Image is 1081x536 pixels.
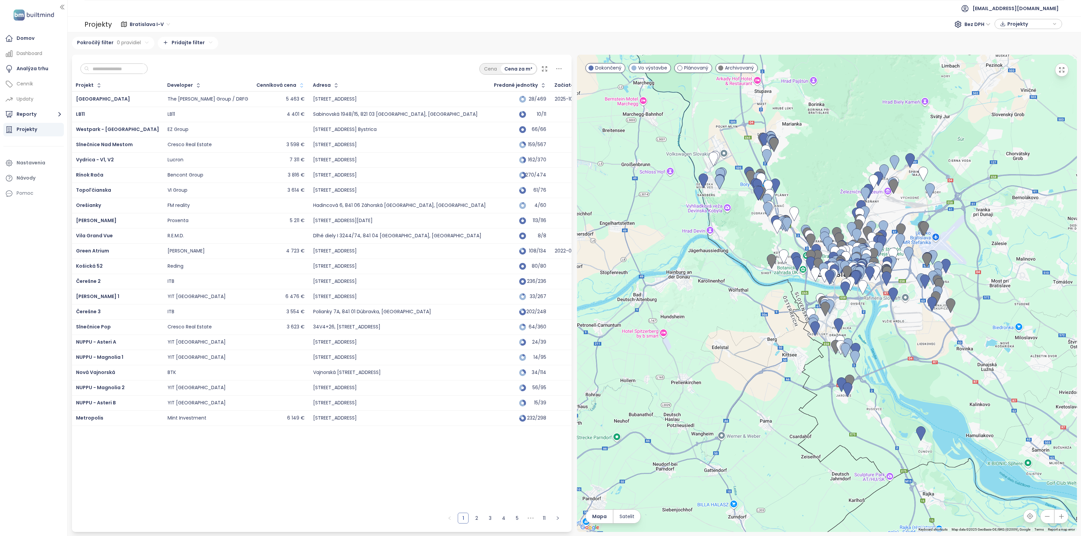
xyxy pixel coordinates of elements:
a: Domov [3,32,64,45]
div: 34/114 [529,370,546,375]
div: 2025-10 [555,96,573,102]
span: NUPPU - Asteri A [76,339,116,345]
div: 3 598 € [286,142,305,148]
div: EZ Group [168,127,188,133]
div: 64/360 [529,325,546,329]
a: Cenník [3,77,64,91]
li: 3 [485,513,496,524]
div: [STREET_ADDRESS] [313,400,357,406]
div: 33/267 [529,294,546,299]
a: 5 [512,513,522,523]
div: 108/134 [529,249,546,253]
img: logo [11,8,56,22]
a: Westpark - [GEOGRAPHIC_DATA] [76,126,159,133]
span: Rínok Rača [76,171,103,178]
a: Green Atrium [76,247,109,254]
a: Projekty [3,123,64,136]
div: 15/39 [529,401,546,405]
div: 80/80 [529,264,546,268]
span: Bez DPH [964,19,990,29]
a: Dashboard [3,47,64,60]
a: [GEOGRAPHIC_DATA] [76,96,130,102]
div: Sabinovská 1948/15, 821 03 [GEOGRAPHIC_DATA], [GEOGRAPHIC_DATA] [313,111,478,117]
div: Pomoc [3,187,64,200]
div: [STREET_ADDRESS] [313,415,357,421]
li: 2 [471,513,482,524]
span: [EMAIL_ADDRESS][DOMAIN_NAME] [973,0,1059,17]
div: BTK [168,370,176,376]
div: 7 311 € [290,157,305,163]
a: [PERSON_NAME] [76,217,117,224]
li: 1 [458,513,469,524]
div: Polianky 7A, 841 01 Dúbravka, [GEOGRAPHIC_DATA] [313,309,431,315]
button: left [444,513,455,524]
a: Vydrica - V1, V2 [76,156,114,163]
div: 66/66 [529,127,546,132]
span: [PERSON_NAME] 1 [76,293,119,300]
span: Slnečnice Nad Mestom [76,141,133,148]
div: 159/567 [529,142,546,147]
span: NUPPU - Magnolia 2 [76,384,125,391]
li: Nasledujúcich 5 strán [525,513,536,524]
span: Vila Grand Vue [76,232,113,239]
div: Developer [167,83,193,87]
div: [PERSON_NAME] [168,248,205,254]
a: Analýza trhu [3,62,64,76]
div: [STREET_ADDRESS] [313,278,357,285]
a: Nastavenia [3,156,64,170]
a: Návody [3,171,64,185]
div: [STREET_ADDRESS] [313,142,357,148]
div: ITB [168,278,174,285]
button: Reporty [3,108,64,121]
div: Lucron [168,157,183,163]
span: Archivovaný [725,64,754,72]
div: [STREET_ADDRESS] [313,248,357,254]
button: Mapa [586,510,613,523]
div: Cena za m² [501,64,536,74]
div: 14/95 [529,355,546,359]
div: Začiatok výstavby [554,83,601,87]
a: Čerešne 2 [76,278,101,285]
div: 236/236 [529,279,546,284]
div: Cenník [17,80,33,88]
span: NUPPU - Asteri B [76,399,116,406]
div: Bencont Group [168,172,203,178]
div: 162/370 [529,158,546,162]
div: [STREET_ADDRESS] [313,354,357,360]
div: Hadincová 6, 841 06 Záhorská [GEOGRAPHIC_DATA], [GEOGRAPHIC_DATA] [313,203,486,209]
button: Satelit [613,510,640,523]
li: 11 [539,513,550,524]
span: Metropolis [76,414,103,421]
span: Dokončený [595,64,622,72]
div: Cenníková cena [256,83,296,87]
span: 0 pravidiel [117,39,141,46]
div: [STREET_ADDRESS] [313,187,357,193]
a: 2 [472,513,482,523]
div: 24/39 [529,340,546,344]
img: Google [579,523,601,532]
div: [STREET_ADDRESS] [313,157,357,163]
div: Pomoc [17,189,33,197]
div: The [PERSON_NAME] Group / DRFG [168,96,248,102]
a: LB11 [76,111,85,117]
span: Plánovaný [684,64,708,72]
div: [STREET_ADDRESS] [313,263,357,269]
div: Mint Investment [168,415,206,421]
span: Vo výstavbe [638,64,667,72]
div: Vajnorská [STREET_ADDRESS] [313,370,381,376]
span: Nová Vajnorská [76,369,115,376]
a: 1 [458,513,468,523]
a: Slnečnice Pop [76,323,111,330]
span: Bratislava I-V [130,19,170,29]
a: Orešianky [76,202,101,209]
li: 5 [512,513,523,524]
span: ••• [525,513,536,524]
div: Pridajte filter [158,37,218,49]
div: Proxenta [168,218,188,224]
